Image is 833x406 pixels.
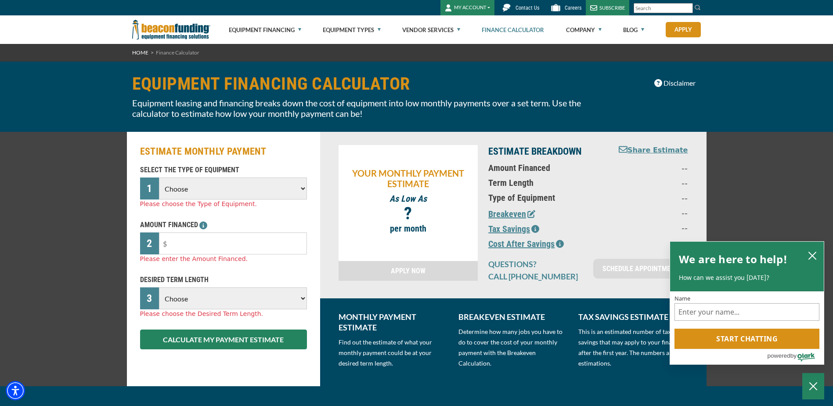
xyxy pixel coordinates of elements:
p: -- [611,163,688,173]
span: Finance Calculator [156,49,199,56]
p: YOUR MONTHLY PAYMENT ESTIMATE [343,168,474,189]
p: Determine how many jobs you have to do to cover the cost of your monthly payment with the Breakev... [458,326,568,369]
p: Type of Equipment [488,192,600,203]
a: Apply [666,22,701,37]
a: SCHEDULE APPOINTMENT [593,259,688,279]
p: -- [611,222,688,233]
button: Tax Savings [488,222,539,236]
h1: EQUIPMENT FINANCING CALCULATOR [132,75,605,93]
button: Breakeven [488,207,535,221]
p: per month [343,223,474,234]
a: HOME [132,49,148,56]
p: How can we assist you [DATE]? [679,273,815,282]
p: Term Length [488,178,600,188]
span: Careers [565,5,581,11]
p: -- [611,207,688,218]
input: Name [674,303,819,321]
button: CALCULATE MY PAYMENT ESTIMATE [140,330,307,349]
button: Cost After Savings [488,237,564,250]
div: olark chatbox [670,241,824,365]
p: CALL [PHONE_NUMBER] [488,271,583,282]
a: APPLY NOW [339,261,478,281]
a: Finance Calculator [482,16,544,44]
p: QUESTIONS? [488,259,583,269]
p: DESIRED TERM LENGTH [140,275,307,285]
a: Equipment Types [323,16,381,44]
div: Accessibility Menu [6,381,25,400]
h2: We are here to help! [679,250,787,268]
img: Search [694,4,701,11]
span: Disclaimer [664,78,696,88]
button: Close Chatbox [802,373,824,399]
p: -- [611,237,688,248]
a: Company [566,16,602,44]
span: Contact Us [516,5,539,11]
button: Share Estimate [619,145,688,156]
button: Disclaimer [649,75,701,91]
p: Find out the estimate of what your monthly payment could be at your desired term length. [339,337,448,369]
p: Equipment leasing and financing breaks down the cost of equipment into low monthly payments over ... [132,98,605,119]
p: ? [343,208,474,219]
button: close chatbox [805,249,819,261]
a: Equipment Financing [229,16,301,44]
h2: ESTIMATE MONTHLY PAYMENT [140,145,307,158]
p: MONTHLY PAYMENT ESTIMATE [339,312,448,333]
p: This is an estimated number of tax savings that may apply to your financing after the first year.... [578,326,688,369]
p: AMOUNT FINANCED [140,220,307,230]
p: TAX SAVINGS ESTIMATE [578,312,688,322]
input: Search [634,3,693,13]
p: As Low As [343,193,474,204]
button: Start chatting [674,329,819,349]
p: BREAKEVEN ESTIMATE [458,312,568,322]
span: by [790,350,797,361]
div: 3 [140,287,159,309]
p: ESTIMATE BREAKDOWN [488,145,600,158]
input: $ [159,232,307,254]
p: Amount Financed [488,163,600,173]
label: Name [674,296,819,301]
img: Beacon Funding Corporation logo [132,15,210,44]
a: Vendor Services [402,16,460,44]
div: 1 [140,178,159,199]
div: 2 [140,232,159,254]
div: Please choose the Type of Equipment. [140,199,307,209]
a: Blog [623,16,644,44]
p: -- [611,178,688,188]
span: powered [767,350,790,361]
p: SELECT THE TYPE OF EQUIPMENT [140,165,307,175]
a: Powered by Olark [767,349,824,364]
div: Please enter the Amount Financed. [140,254,307,264]
p: -- [611,192,688,203]
a: Clear search text [684,5,691,12]
div: Please choose the Desired Term Length. [140,309,307,319]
